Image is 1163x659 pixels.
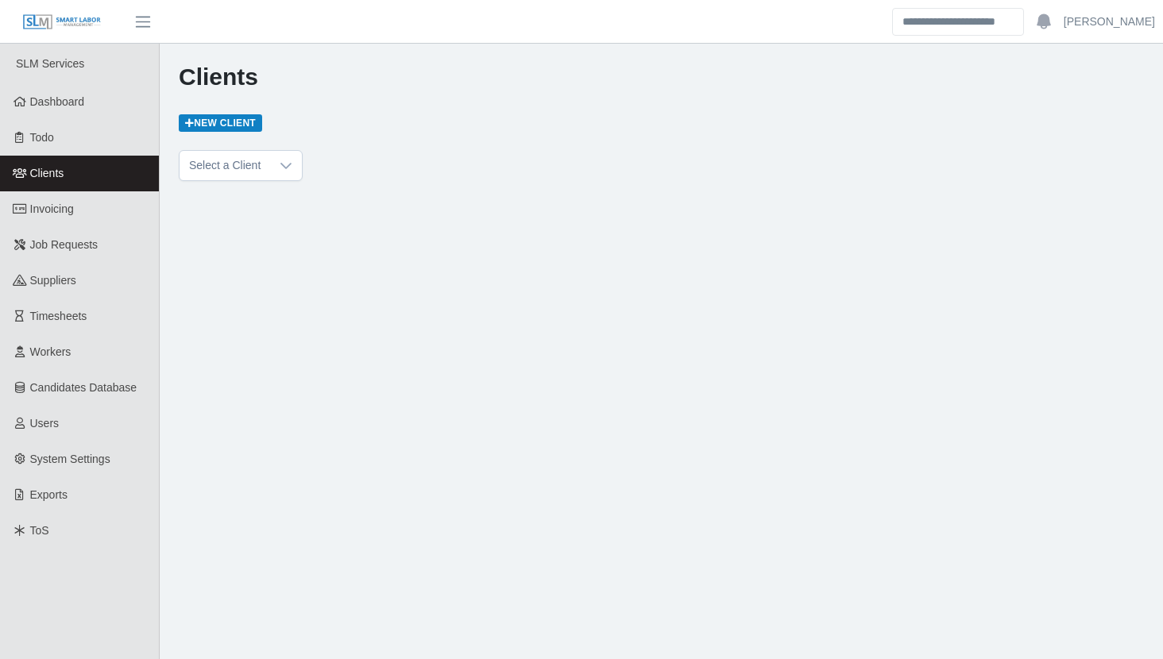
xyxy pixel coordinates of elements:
input: Search [892,8,1024,36]
span: Job Requests [30,238,99,251]
span: ToS [30,524,49,537]
h1: Clients [179,63,1144,91]
span: Todo [30,131,54,144]
span: Dashboard [30,95,85,108]
img: SLM Logo [22,13,102,31]
span: Users [30,417,60,430]
span: SLM Services [16,57,84,70]
span: Workers [30,345,71,358]
span: Invoicing [30,202,74,215]
a: [PERSON_NAME] [1064,13,1155,30]
span: Candidates Database [30,381,137,394]
span: System Settings [30,453,110,465]
span: Timesheets [30,310,87,322]
span: Suppliers [30,274,76,287]
a: New Client [179,114,262,132]
span: Select a Client [180,151,270,180]
span: Exports [30,488,68,501]
span: Clients [30,167,64,179]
